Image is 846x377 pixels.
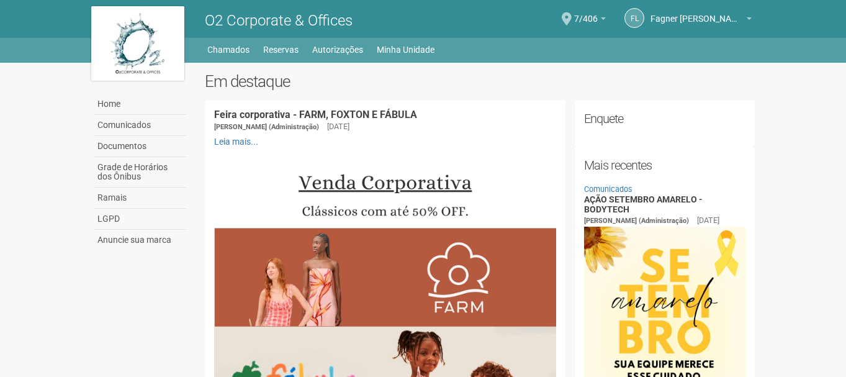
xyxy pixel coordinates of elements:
[94,115,186,136] a: Comunicados
[94,230,186,250] a: Anuncie sua marca
[697,215,719,226] div: [DATE]
[94,209,186,230] a: LGPD
[94,94,186,115] a: Home
[94,136,186,157] a: Documentos
[214,109,417,120] a: Feira corporativa - FARM, FOXTON E FÁBULA
[205,72,755,91] h2: Em destaque
[584,184,632,194] a: Comunicados
[584,194,703,214] a: AÇÃO SETEMBRO AMARELO - BODYTECH
[263,41,299,58] a: Reservas
[207,41,250,58] a: Chamados
[574,16,606,25] a: 7/406
[94,157,186,188] a: Grade de Horários dos Ônibus
[91,6,184,81] img: logo.jpg
[312,41,363,58] a: Autorizações
[214,137,258,147] a: Leia mais...
[584,109,746,128] h2: Enquete
[574,2,598,24] span: 7/406
[94,188,186,209] a: Ramais
[650,2,744,24] span: Fagner Luz
[327,121,349,132] div: [DATE]
[584,217,689,225] span: [PERSON_NAME] (Administração)
[624,8,644,28] a: FL
[214,123,319,131] span: [PERSON_NAME] (Administração)
[584,156,746,175] h2: Mais recentes
[377,41,434,58] a: Minha Unidade
[205,12,353,29] span: O2 Corporate & Offices
[650,16,752,25] a: Fagner [PERSON_NAME]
